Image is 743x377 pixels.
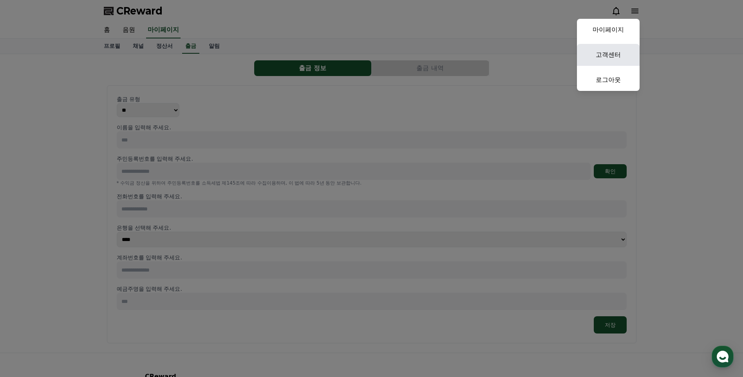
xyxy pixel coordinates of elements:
span: 홈 [25,260,29,266]
button: 마이페이지 고객센터 로그아웃 [577,19,640,91]
span: 설정 [121,260,130,266]
a: 대화 [52,248,101,268]
a: 고객센터 [577,44,640,66]
a: 설정 [101,248,150,268]
a: 홈 [2,248,52,268]
a: 로그아웃 [577,69,640,91]
span: 대화 [72,261,81,267]
a: 마이페이지 [577,19,640,41]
